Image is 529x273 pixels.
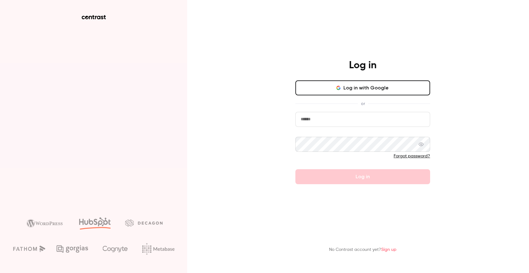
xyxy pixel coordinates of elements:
[329,247,396,253] p: No Contrast account yet?
[358,100,368,107] span: or
[295,80,430,95] button: Log in with Google
[381,247,396,252] a: Sign up
[349,59,376,72] h4: Log in
[125,219,163,226] img: decagon
[394,154,430,158] a: Forgot password?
